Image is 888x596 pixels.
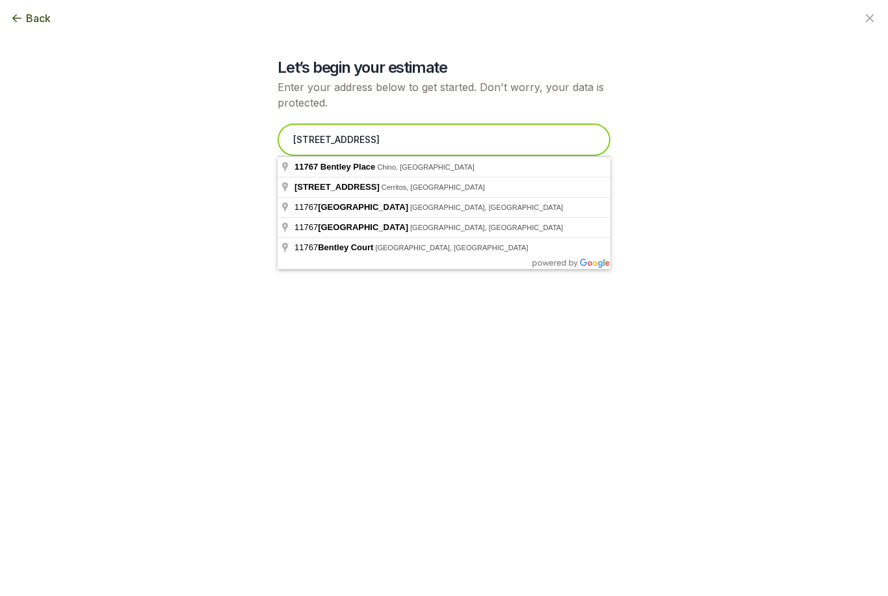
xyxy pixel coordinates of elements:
span: Back [26,10,51,26]
span: [GEOGRAPHIC_DATA], [GEOGRAPHIC_DATA] [375,244,528,252]
span: [GEOGRAPHIC_DATA] [318,222,408,232]
input: Enter your address [278,123,610,156]
span: 11767 [294,202,410,212]
span: [STREET_ADDRESS] [294,182,380,192]
span: Cerritos, [GEOGRAPHIC_DATA] [382,183,485,191]
h2: Let’s begin your estimate [278,57,610,78]
span: [GEOGRAPHIC_DATA] [318,202,408,212]
span: Bentley Court [318,242,373,252]
span: Bentley Place [320,162,376,172]
span: [GEOGRAPHIC_DATA], [GEOGRAPHIC_DATA] [410,203,563,211]
span: 11767 [294,222,410,232]
span: Chino, [GEOGRAPHIC_DATA] [377,163,474,171]
span: [GEOGRAPHIC_DATA], [GEOGRAPHIC_DATA] [410,224,563,231]
p: Enter your address below to get started. Don't worry, your data is protected. [278,79,610,110]
span: 11767 [294,162,318,172]
button: Back [10,10,51,26]
span: 11767 [294,242,375,252]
